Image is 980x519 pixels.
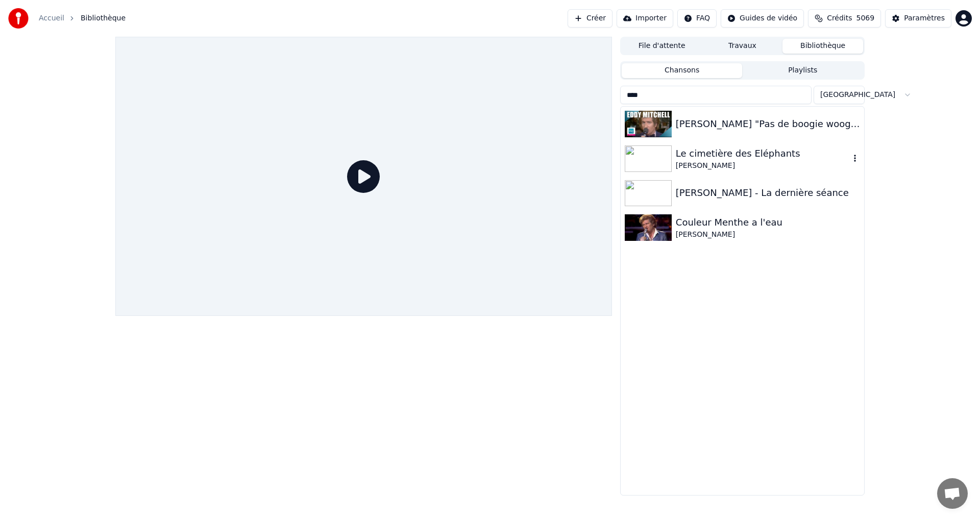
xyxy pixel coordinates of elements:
button: Bibliothèque [782,39,863,54]
button: Paramètres [885,9,951,28]
button: Crédits5069 [808,9,881,28]
button: Guides de vidéo [721,9,804,28]
div: Couleur Menthe a l'eau [676,215,860,230]
div: Le cimetière des Eléphants [676,146,850,161]
button: Importer [617,9,673,28]
div: [PERSON_NAME] [676,230,860,240]
button: Playlists [742,63,863,78]
span: [GEOGRAPHIC_DATA] [820,90,895,100]
div: [PERSON_NAME] [676,161,850,171]
nav: breadcrumb [39,13,126,23]
a: Accueil [39,13,64,23]
button: File d'attente [622,39,702,54]
span: Crédits [827,13,852,23]
div: [PERSON_NAME] "Pas de boogie woogie" | Archive INA [676,117,860,131]
button: FAQ [677,9,717,28]
div: Ouvrir le chat [937,478,968,509]
button: Travaux [702,39,783,54]
div: Paramètres [904,13,945,23]
button: Créer [568,9,612,28]
img: youka [8,8,29,29]
div: [PERSON_NAME] - La dernière séance [676,186,860,200]
span: 5069 [856,13,875,23]
button: Chansons [622,63,743,78]
span: Bibliothèque [81,13,126,23]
